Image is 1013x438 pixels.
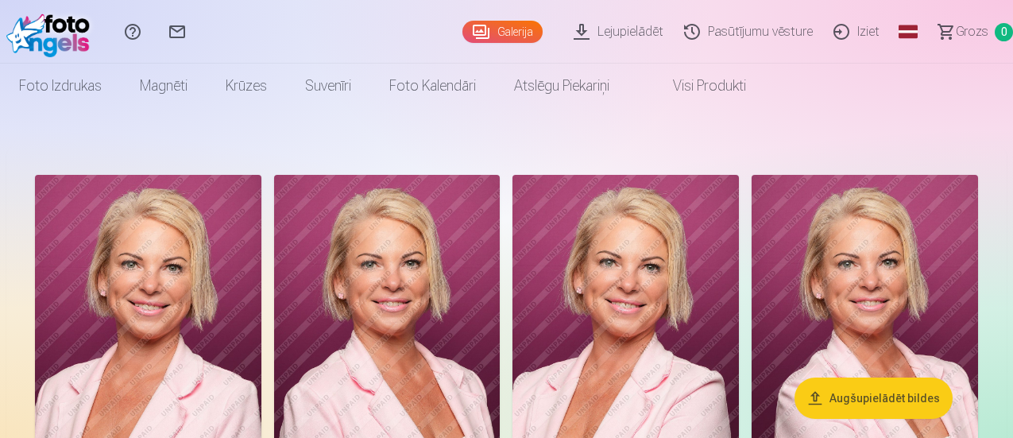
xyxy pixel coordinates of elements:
a: Visi produkti [628,64,765,108]
a: Suvenīri [286,64,370,108]
a: Krūzes [207,64,286,108]
a: Galerija [462,21,543,43]
span: 0 [995,23,1013,41]
a: Atslēgu piekariņi [495,64,628,108]
button: Augšupielādēt bildes [795,378,953,419]
a: Foto kalendāri [370,64,495,108]
span: Grozs [956,22,988,41]
img: /fa1 [6,6,98,57]
a: Magnēti [121,64,207,108]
